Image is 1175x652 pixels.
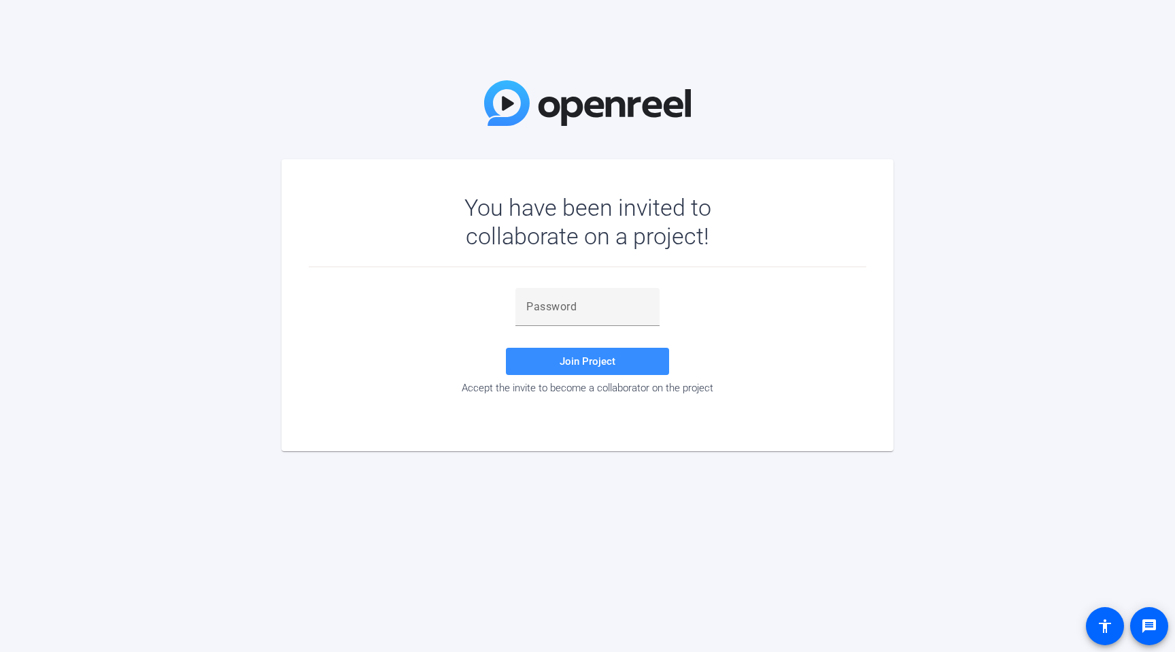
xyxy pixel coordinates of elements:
[560,355,615,368] span: Join Project
[484,80,691,126] img: OpenReel Logo
[526,299,649,315] input: Password
[1097,618,1113,634] mat-icon: accessibility
[1141,618,1157,634] mat-icon: message
[309,382,866,394] div: Accept the invite to become a collaborator on the project
[425,193,751,250] div: You have been invited to collaborate on a project!
[506,348,669,375] button: Join Project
